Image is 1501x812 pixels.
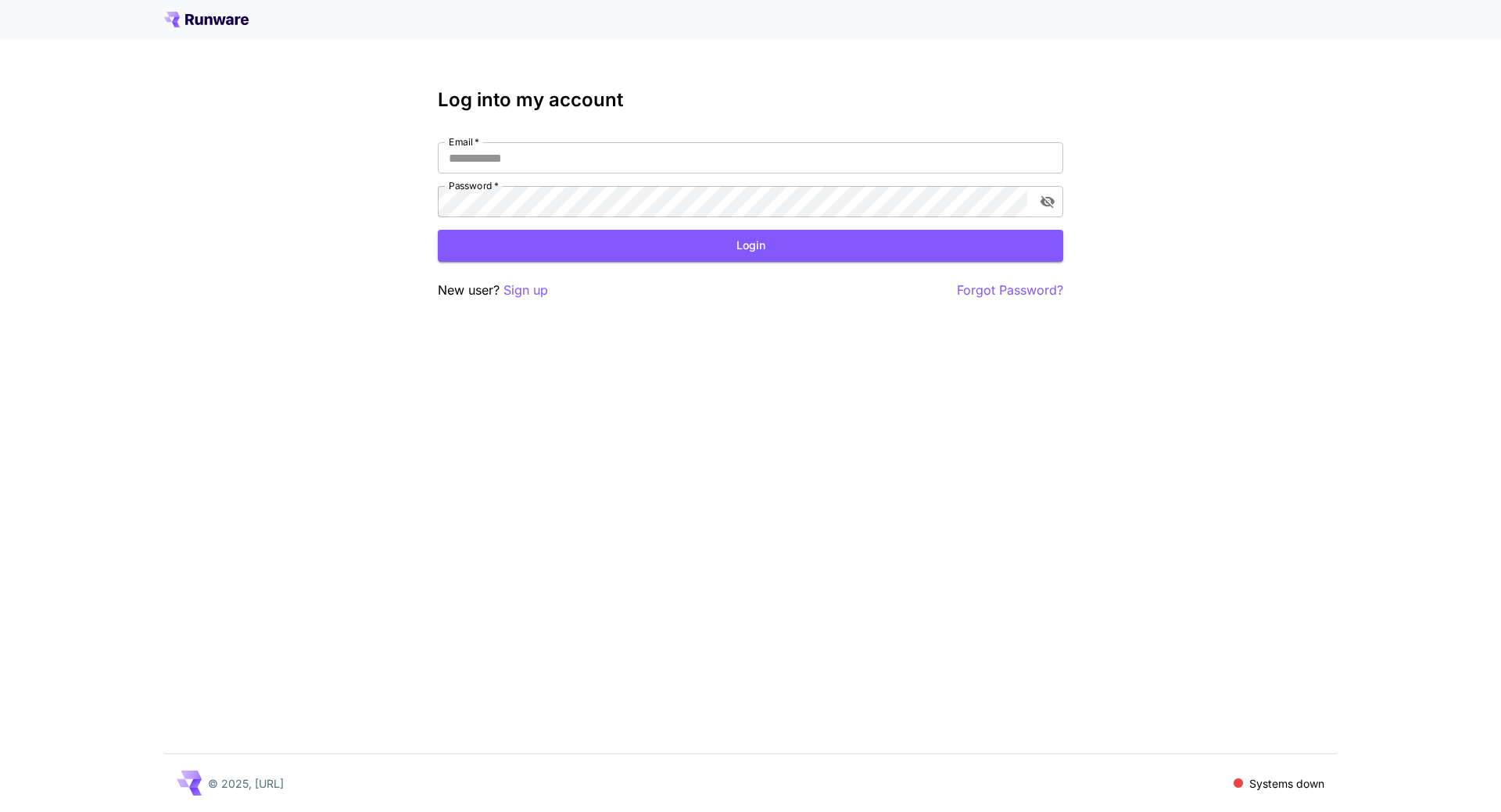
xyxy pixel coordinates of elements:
button: toggle password visibility [1034,188,1062,216]
p: New user? [438,281,548,300]
h3: Log into my account [438,89,1063,111]
label: Email [449,135,479,148]
button: Sign up [503,281,548,300]
button: Forgot Password? [957,281,1063,300]
button: Login [438,230,1063,262]
label: Password [449,179,499,192]
p: © 2025, [URL] [208,775,284,792]
p: Systems down [1249,775,1324,792]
